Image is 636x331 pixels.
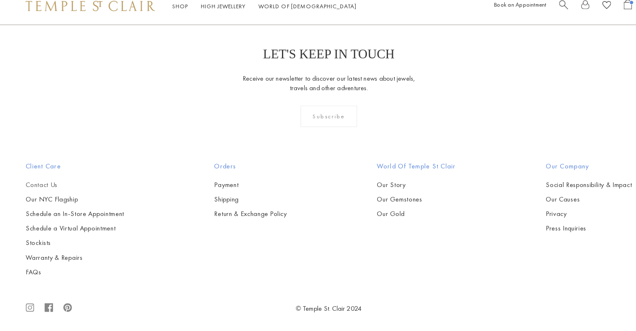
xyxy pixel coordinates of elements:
[541,10,549,23] a: Search
[25,255,120,264] a: Warranty & Repairs
[207,167,277,177] h2: Orders
[364,167,441,177] h2: World of Temple St Clair
[207,199,277,208] a: Shipping
[207,185,277,194] a: Payment
[254,56,381,70] p: LET'S KEEP IN TOUCH
[364,199,441,208] a: Our Gemstones
[603,10,611,23] a: Open Shopping Bag
[25,269,120,278] a: FAQs
[291,113,346,134] div: Subscribe
[250,13,345,20] a: World of [DEMOGRAPHIC_DATA]World of [DEMOGRAPHIC_DATA]
[194,13,238,20] a: High JewelleryHigh Jewellery
[528,167,611,177] h2: Our Company
[25,241,120,250] a: Stockists
[166,12,345,22] nav: Main navigation
[583,10,591,23] a: View Wishlist
[25,185,120,194] a: Contact Us
[364,213,441,222] a: Our Gold
[528,185,611,194] a: Social Responsibility & Impact
[234,82,402,101] p: Receive our newsletter to discover our latest news about jewels, travels and other adventures.
[528,213,611,222] a: Privacy
[25,12,150,22] img: Temple St. Clair
[25,167,120,177] h2: Client Care
[364,185,441,194] a: Our Story
[528,227,611,236] a: Press Inquiries
[528,199,611,208] a: Our Causes
[25,213,120,222] a: Schedule an In-Store Appointment
[286,305,350,313] a: © Temple St. Clair 2024
[25,227,120,236] a: Schedule a Virtual Appointment
[207,213,277,222] a: Return & Exchange Policy
[166,13,182,20] a: ShopShop
[478,12,528,19] a: Book an Appointment
[25,199,120,208] a: Our NYC Flagship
